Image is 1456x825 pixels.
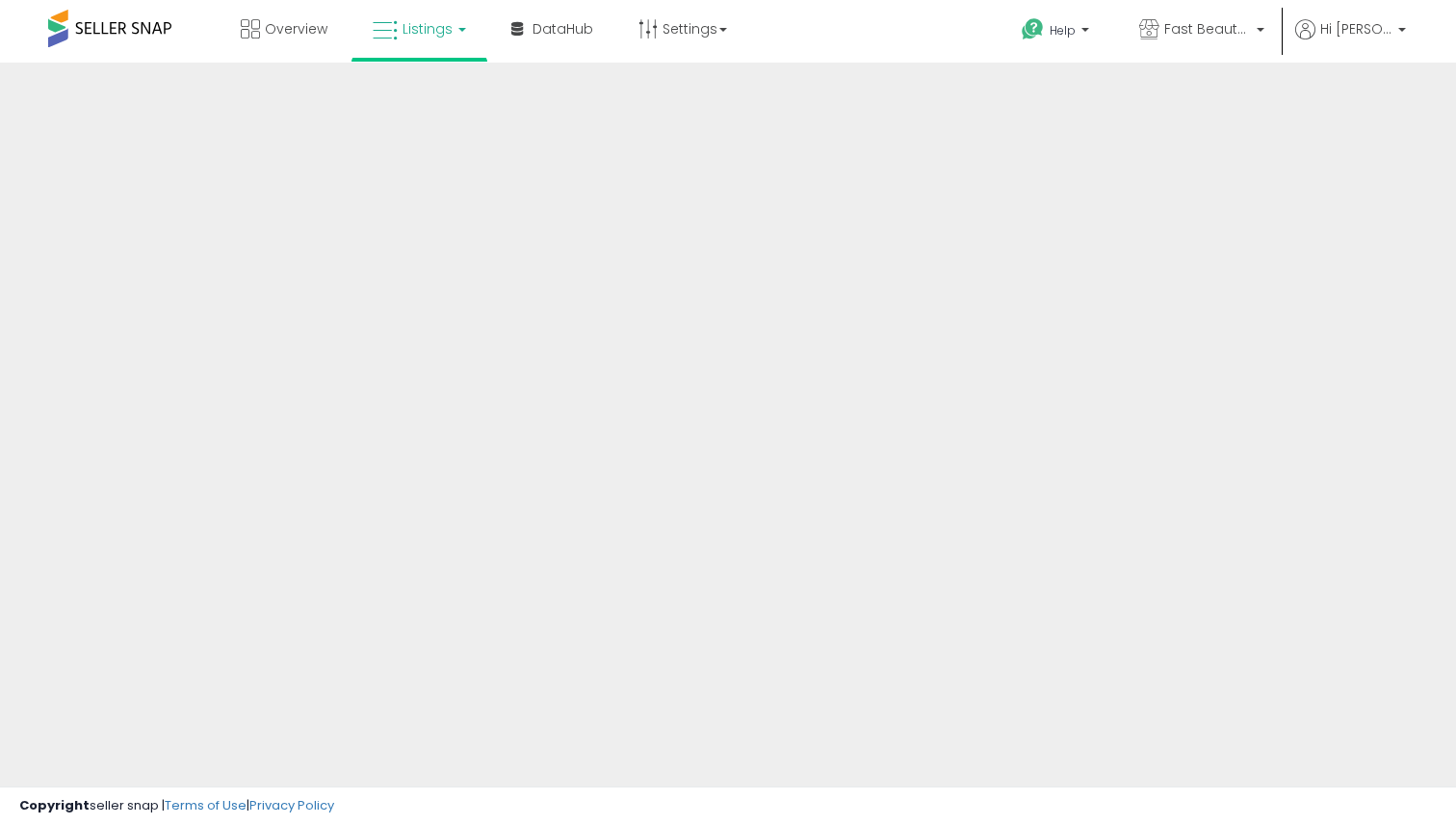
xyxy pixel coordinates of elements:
[165,796,247,814] a: Terms of Use
[1021,17,1045,41] i: Get Help
[403,19,453,39] span: Listings
[19,797,334,815] div: seller snap | |
[1295,19,1406,63] a: Hi [PERSON_NAME]
[1320,19,1392,39] span: Hi [PERSON_NAME]
[533,19,593,39] span: DataHub
[249,796,334,814] a: Privacy Policy
[1006,3,1108,63] a: Help
[265,19,327,39] span: Overview
[1050,22,1076,39] span: Help
[19,796,90,814] strong: Copyright
[1164,19,1251,39] span: Fast Beauty ([GEOGRAPHIC_DATA])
